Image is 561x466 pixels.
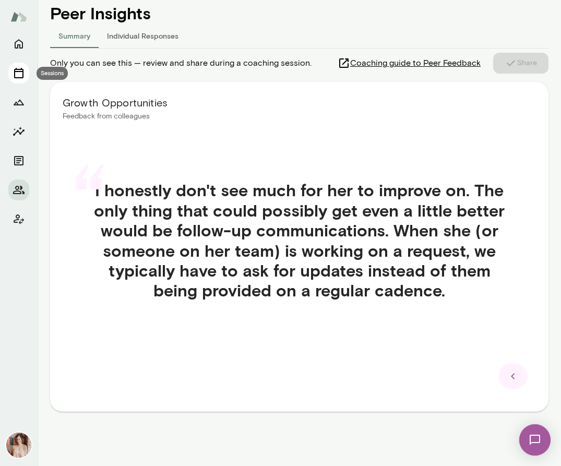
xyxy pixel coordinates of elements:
div: Sessions [37,67,68,80]
button: Documents [8,150,29,171]
a: Coaching guide to Peer Feedback [338,53,493,74]
button: Summary [50,23,99,48]
button: Home [8,33,29,54]
button: Insights [8,121,29,142]
div: responses-tab [50,23,548,48]
h4: Peer Insights [50,3,548,23]
div: “ [71,168,108,241]
span: Coaching guide to Peer Feedback [350,57,481,69]
button: Growth Plan [8,92,29,113]
p: Feedback from colleagues [63,111,536,122]
span: Only you can see this — review and share during a coaching session. [50,57,312,69]
img: Mento [10,7,27,27]
button: Client app [8,209,29,230]
button: Sessions [8,63,29,83]
h4: I honestly don't see much for her to improve on. The only thing that could possibly get even a li... [66,180,533,300]
button: Members [8,180,29,200]
img: Nancy Alsip [6,433,31,458]
h6: Growth Opportunities [63,94,536,111]
button: Individual Responses [99,23,187,48]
